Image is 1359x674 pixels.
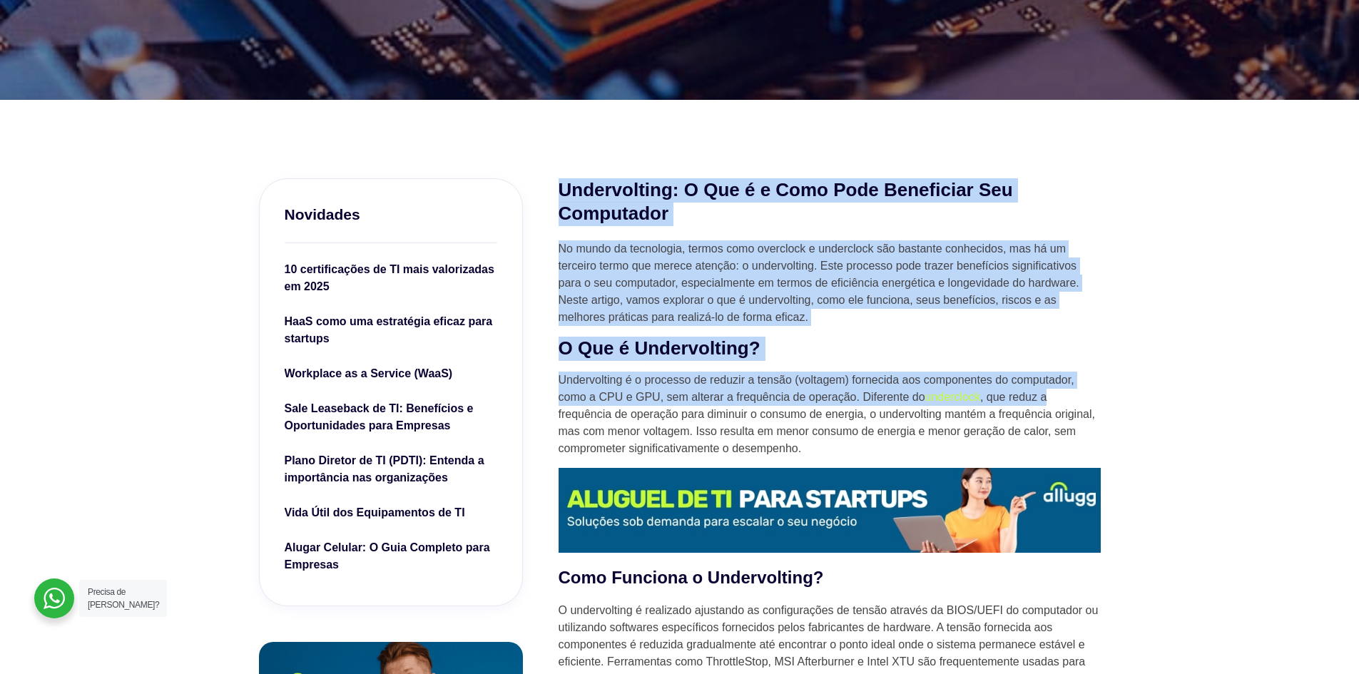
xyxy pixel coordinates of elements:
[285,261,497,299] a: 10 certificações de TI mais valorizadas em 2025
[559,337,1101,361] h2: O Que é Undervolting?
[559,178,1101,227] h2: Undervolting: O Que é e Como Pode Beneficiar Seu Computador
[1288,606,1359,674] iframe: Chat Widget
[285,504,497,525] a: Vida Útil dos Equipamentos de TI
[285,539,497,577] a: Alugar Celular: O Guia Completo para Empresas
[1288,606,1359,674] div: Widget de chat
[559,565,1101,591] h3: Como Funciona o Undervolting?
[285,452,497,490] a: Plano Diretor de TI (PDTI): Entenda a importância nas organizações
[559,468,1101,553] img: Aluguel de Notebook
[925,391,980,403] a: underclock
[285,365,497,386] a: Workplace as a Service (WaaS)
[285,313,497,351] a: HaaS como uma estratégia eficaz para startups
[285,204,497,225] h3: Novidades
[559,240,1101,326] p: No mundo da tecnologia, termos como overclock e underclock são bastante conhecidos, mas há um ter...
[88,587,159,610] span: Precisa de [PERSON_NAME]?
[559,372,1101,457] p: Undervolting é o processo de reduzir a tensão (voltagem) fornecida aos componentes do computador,...
[285,400,497,438] a: Sale Leaseback de TI: Benefícios e Oportunidades para Empresas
